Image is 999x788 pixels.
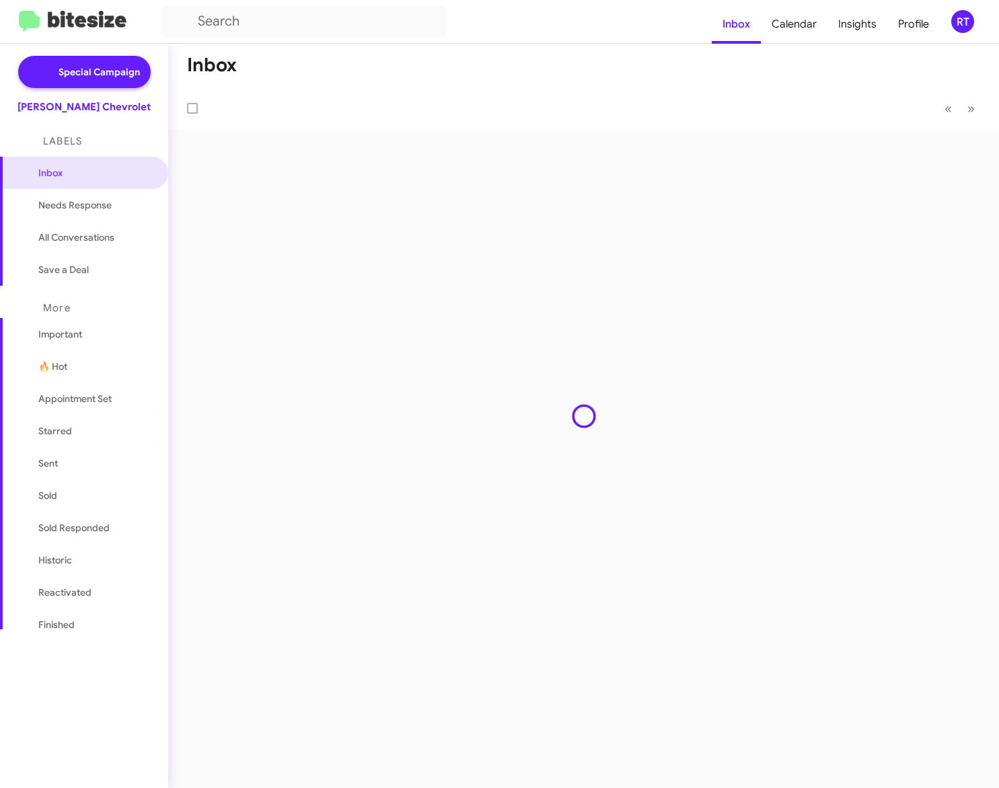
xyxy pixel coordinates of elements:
[951,10,974,33] div: RT
[38,263,89,276] span: Save a Deal
[937,95,983,122] nav: Page navigation example
[38,521,110,535] span: Sold Responded
[38,166,153,180] span: Inbox
[38,489,57,502] span: Sold
[887,5,940,44] a: Profile
[38,457,58,470] span: Sent
[43,302,71,314] span: More
[38,231,114,244] span: All Conversations
[38,327,153,341] span: Important
[38,360,67,373] span: 🔥 Hot
[940,10,984,33] button: RT
[163,5,445,38] input: Search
[945,100,952,117] span: «
[38,553,72,567] span: Historic
[17,100,151,114] div: [PERSON_NAME] Chevrolet
[59,65,140,79] span: Special Campaign
[761,5,827,44] a: Calendar
[38,424,72,438] span: Starred
[959,95,983,122] button: Next
[827,5,887,44] a: Insights
[38,586,91,599] span: Reactivated
[187,54,237,76] h1: Inbox
[38,618,75,631] span: Finished
[18,56,151,88] a: Special Campaign
[38,198,153,212] span: Needs Response
[936,95,960,122] button: Previous
[967,100,975,117] span: »
[38,392,112,405] span: Appointment Set
[43,135,82,147] span: Labels
[712,5,761,44] a: Inbox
